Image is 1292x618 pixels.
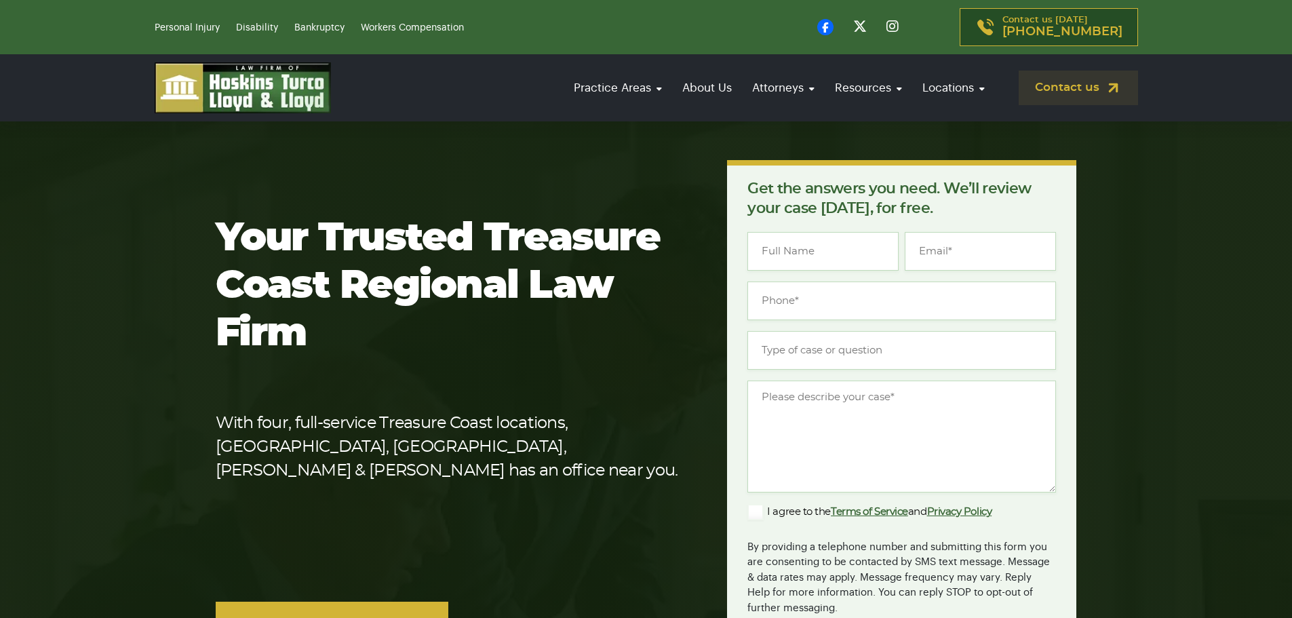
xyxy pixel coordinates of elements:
[361,23,464,33] a: Workers Compensation
[676,69,739,107] a: About Us
[747,331,1056,370] input: Type of case or question
[960,8,1138,46] a: Contact us [DATE][PHONE_NUMBER]
[747,504,992,520] label: I agree to the and
[236,23,278,33] a: Disability
[155,62,331,113] img: logo
[747,179,1056,218] p: Get the answers you need. We’ll review your case [DATE], for free.
[216,215,684,358] h1: Your Trusted Treasure Coast Regional Law Firm
[927,507,992,517] a: Privacy Policy
[747,531,1056,617] div: By providing a telephone number and submitting this form you are consenting to be contacted by SM...
[155,23,220,33] a: Personal Injury
[216,412,684,483] p: With four, full-service Treasure Coast locations, [GEOGRAPHIC_DATA], [GEOGRAPHIC_DATA], [PERSON_N...
[747,282,1056,320] input: Phone*
[567,69,669,107] a: Practice Areas
[916,69,992,107] a: Locations
[828,69,909,107] a: Resources
[1002,16,1122,39] p: Contact us [DATE]
[831,507,908,517] a: Terms of Service
[905,232,1056,271] input: Email*
[747,232,899,271] input: Full Name
[294,23,345,33] a: Bankruptcy
[1002,25,1122,39] span: [PHONE_NUMBER]
[1019,71,1138,105] a: Contact us
[745,69,821,107] a: Attorneys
